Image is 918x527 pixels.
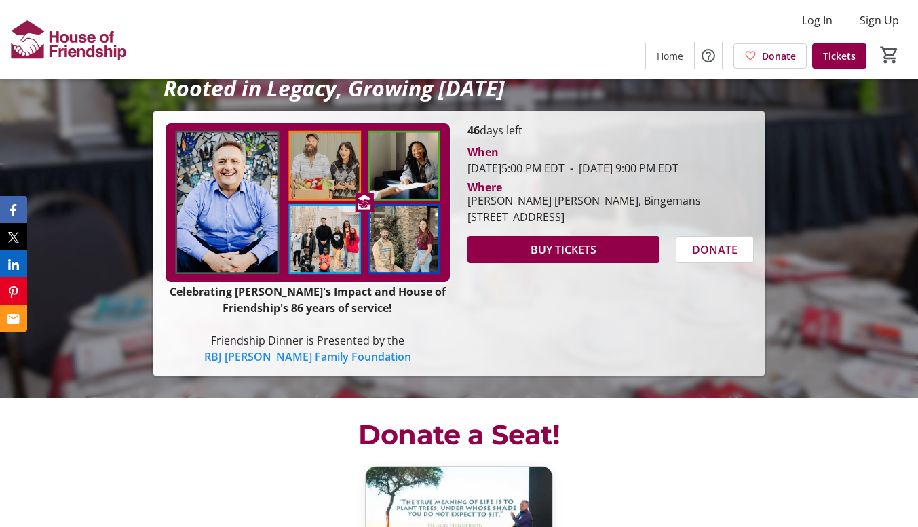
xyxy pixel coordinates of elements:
[204,349,411,364] a: RBJ [PERSON_NAME] Family Foundation
[762,49,796,63] span: Donate
[164,73,505,102] em: Rooted in Legacy, Growing [DATE]
[860,12,899,28] span: Sign Up
[565,161,678,176] span: [DATE] 9:00 PM EDT
[467,193,701,209] div: [PERSON_NAME] [PERSON_NAME], Bingemans
[467,123,480,138] span: 46
[467,236,659,263] button: BUY TICKETS
[467,161,565,176] span: [DATE] 5:00 PM EDT
[8,5,129,73] img: House of Friendship's Logo
[161,414,757,455] p: Donate a Seat!
[791,9,843,31] button: Log In
[676,236,754,263] button: DONATE
[877,43,902,67] button: Cart
[849,9,910,31] button: Sign Up
[812,43,866,69] a: Tickets
[467,144,499,160] div: When
[823,49,856,63] span: Tickets
[467,182,502,193] div: Where
[170,284,446,315] strong: Celebrating [PERSON_NAME]'s Impact and House of Friendship's 86 years of service!
[565,161,579,176] span: -
[695,42,722,69] button: Help
[802,12,833,28] span: Log In
[646,43,694,69] a: Home
[467,122,754,138] p: days left
[692,241,738,258] span: DONATE
[164,332,451,349] p: Friendship Dinner is Presented by the
[531,241,596,258] span: BUY TICKETS
[164,122,451,283] img: Campaign CTA Media Photo
[657,49,683,63] span: Home
[467,209,701,225] div: [STREET_ADDRESS]
[733,43,807,69] a: Donate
